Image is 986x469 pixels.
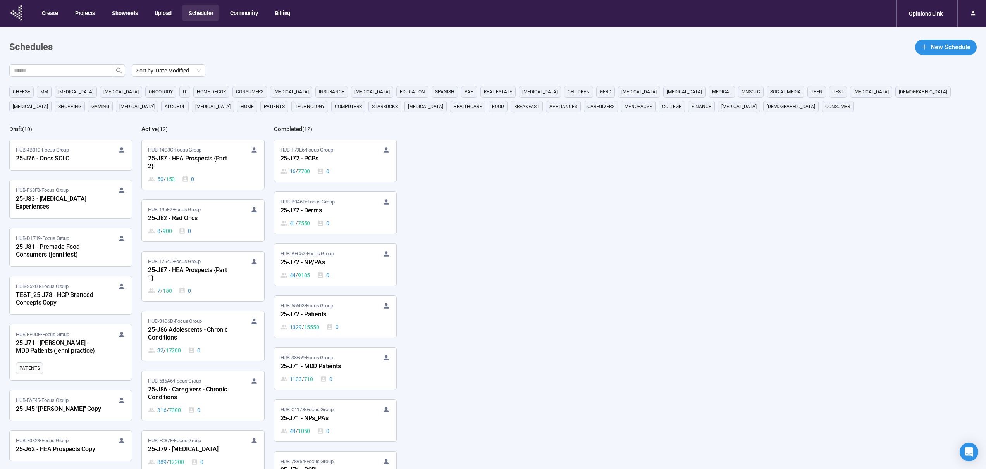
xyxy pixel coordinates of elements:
[16,437,69,445] span: HUB-70828 • Focus Group
[224,5,263,21] button: Community
[317,427,329,435] div: 0
[148,317,202,325] span: HUB-34C6D • Focus Group
[770,88,801,96] span: social media
[197,88,226,96] span: home decor
[169,458,184,466] span: 12200
[166,175,175,183] span: 150
[160,227,163,235] span: /
[136,65,201,76] span: Sort by: Date Modified
[712,88,731,96] span: medical
[10,431,132,461] a: HUB-70828•Focus Group25-J62 - HEA Prospects Copy
[662,103,681,110] span: college
[16,445,101,455] div: 25-J62 - HEA Prospects Copy
[280,250,334,258] span: HUB-BEC52 • Focus Group
[298,219,310,228] span: 7550
[10,324,132,380] a: HUB-FF0DE•Focus Group25-J71 - [PERSON_NAME] - MDD Patients (jenni practice)Patients
[587,103,614,110] span: caregivers
[16,338,101,356] div: 25-J71 - [PERSON_NAME] - MDD Patients (jenni practice)
[600,88,611,96] span: GERD
[484,88,512,96] span: real estate
[163,346,166,355] span: /
[833,88,843,96] span: Test
[148,266,233,283] div: 25-J87 - HEA Prospects {Part 1}
[304,375,313,383] span: 710
[19,364,40,372] span: Patients
[142,311,264,361] a: HUB-34C6D•Focus Group25-J86 Adolescents - Chronic Conditions32 / 172000
[16,283,69,290] span: HUB-35208 • Focus Group
[195,103,231,110] span: [MEDICAL_DATA]
[280,406,334,414] span: HUB-C1178 • Focus Group
[16,154,101,164] div: 25-J76 - Oncs SCLC
[148,214,233,224] div: 25-J82 - Rad Oncs
[148,458,184,466] div: 889
[16,404,101,414] div: 25-J45 "[PERSON_NAME]" Copy
[16,146,69,154] span: HUB-4B019 • Focus Group
[149,88,173,96] span: oncology
[295,103,325,110] span: technology
[304,323,319,331] span: 15550
[280,271,310,279] div: 44
[148,175,175,183] div: 50
[453,103,482,110] span: healthcare
[241,103,254,110] span: home
[317,271,329,279] div: 0
[148,445,233,455] div: 25-J79 - [MEDICAL_DATA]
[142,140,264,190] a: HUB-14C3C•Focus Group25-J87 - HEA Prospects {Part 2}50 / 1500
[274,192,396,234] a: HUB-B9A6D•Focus Group25-J72 - Derms41 / 75500
[148,227,172,235] div: 8
[16,234,69,242] span: HUB-D1719 • Focus Group
[148,385,233,403] div: 25-J86 - Caregivers - Chronic Conditions
[960,443,978,461] div: Open Intercom Messenger
[16,186,69,194] span: HUB-F68F0 • Focus Group
[742,88,760,96] span: mnsclc
[317,167,329,176] div: 0
[274,348,396,390] a: HUB-38F59•Focus Group25-J71 - MDD Patients1103 / 7100
[10,276,132,314] a: HUB-35208•Focus GroupTEST_25-J78 - HCP Branded Concepts Copy
[13,103,48,110] span: [MEDICAL_DATA]
[148,154,233,172] div: 25-J87 - HEA Prospects {Part 2}
[9,126,22,133] h2: Draft
[302,323,304,331] span: /
[621,88,657,96] span: [MEDICAL_DATA]
[280,458,334,466] span: HUB-78B54 • Focus Group
[119,103,155,110] span: [MEDICAL_DATA]
[40,88,48,96] span: MM
[183,88,187,96] span: it
[372,103,398,110] span: starbucks
[721,103,757,110] span: [MEDICAL_DATA]
[166,346,181,355] span: 17200
[522,88,558,96] span: [MEDICAL_DATA]
[825,103,850,110] span: consumer
[280,167,310,176] div: 16
[163,227,172,235] span: 900
[854,88,889,96] span: [MEDICAL_DATA]
[280,414,366,424] div: 25-J71 - NPs_PAs
[915,40,977,55] button: plusNew Schedule
[182,175,194,183] div: 0
[148,146,201,154] span: HUB-14C3C • Focus Group
[280,258,366,268] div: 25-J72 - NP/PAs
[274,244,396,286] a: HUB-BEC52•Focus Group25-J72 - NP/PAs44 / 91050
[142,371,264,421] a: HUB-686A6•Focus Group25-J86 - Caregivers - Chronic Conditions316 / 73000
[116,67,122,74] span: search
[148,346,181,355] div: 32
[13,88,30,96] span: cheese
[549,103,577,110] span: appliances
[280,310,366,320] div: 25-J72 - Patients
[148,325,233,343] div: 25-J86 Adolescents - Chronic Conditions
[167,458,169,466] span: /
[274,400,396,441] a: HUB-C1178•Focus Group25-J71 - NPs_PAs44 / 10500
[296,167,298,176] span: /
[10,180,132,218] a: HUB-F68F0•Focus Group25-J83 - [MEDICAL_DATA] Experiences
[142,252,264,301] a: HUB-17540•Focus Group25-J87 - HEA Prospects {Part 1}7 / 1500
[16,331,69,338] span: HUB-FF0DE • Focus Group
[165,103,185,110] span: alcohol
[625,103,652,110] span: menopause
[113,64,125,77] button: search
[148,437,201,445] span: HUB-FC87F • Focus Group
[298,167,310,176] span: 7700
[16,397,69,404] span: HUB-FAF45 • Focus Group
[280,354,333,362] span: HUB-38F59 • Focus Group
[274,140,396,182] a: HUB-F79E6•Focus Group25-J72 - PCPs16 / 77000
[148,206,201,214] span: HUB-195E2 • Focus Group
